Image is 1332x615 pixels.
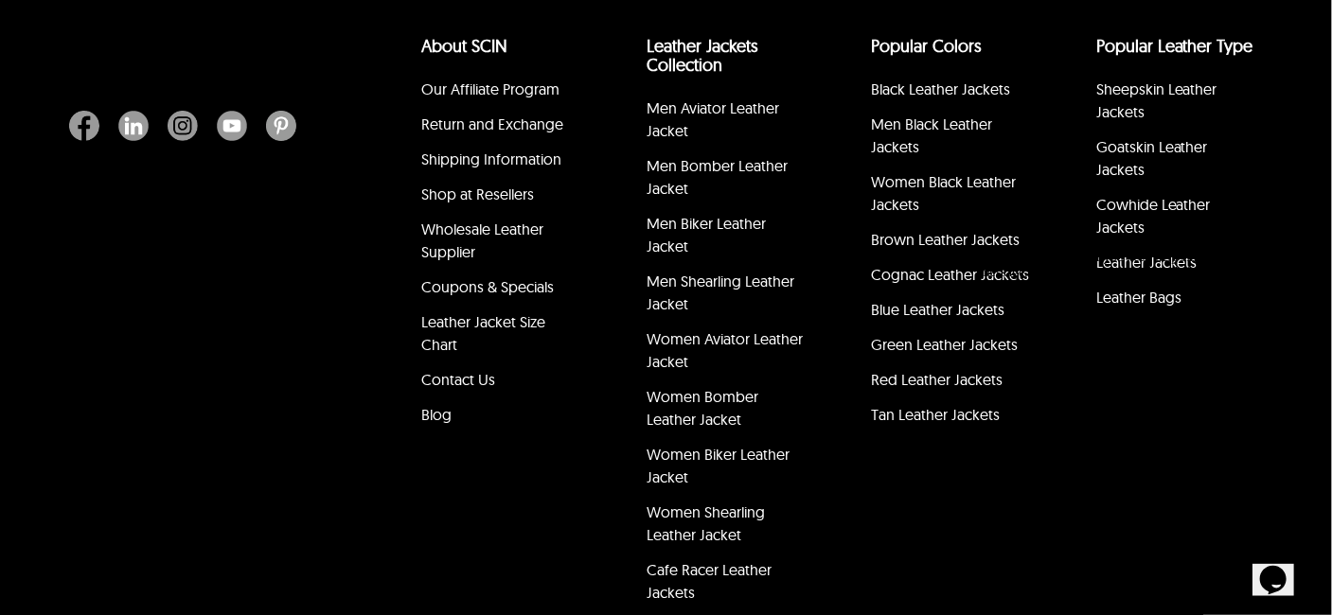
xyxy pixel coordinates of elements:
li: Cowhide Leather Jackets [1093,190,1256,248]
a: Tan Leather Jackets [871,405,1000,424]
a: Leather Jackets Collection [647,35,758,76]
a: Blue Leather Jackets [871,300,1004,319]
a: Cafe Racer Leather Jackets [647,560,772,602]
a: About SCIN [422,35,508,57]
li: Men Bomber Leather Jacket [644,151,807,209]
li: Goatskin Leather Jackets [1093,132,1256,190]
li: Women Shearling Leather Jacket [644,498,807,555]
img: Linkedin [118,111,149,141]
img: Youtube [217,111,247,141]
a: Contact Us [422,370,496,389]
a: Sheepskin Leather Jackets [1096,79,1217,121]
li: Our Affiliate Program [419,75,582,110]
li: Leather Jacket Size Chart [419,307,582,365]
li: Women Bomber Leather Jacket [644,382,807,440]
li: Shop at Resellers [419,180,582,215]
a: Blog [422,405,453,424]
a: Goatskin Leather Jackets [1096,137,1208,179]
a: Pinterest [257,111,296,141]
li: Men Biker Leather Jacket [644,209,807,267]
a: Instagram [158,111,207,141]
a: Black Leather Jackets [871,79,1010,98]
li: Women Black Leather Jackets [868,167,1031,225]
a: Return and Exchange [422,114,564,133]
a: Women Shearling Leather Jacket [647,502,765,544]
a: Women Biker Leather Jacket [647,445,790,486]
span: Welcome to our site, if you need help simply reply to this message, we are online and ready to help. [8,8,312,37]
li: Brown Leather Jackets [868,225,1031,260]
a: Women Black Leather Jackets [871,172,1016,214]
li: Red Leather Jackets [868,365,1031,400]
a: Coupons & Specials [422,277,555,296]
a: Popular Leather Type [1096,35,1253,57]
li: Men Black Leather Jackets [868,110,1031,167]
iframe: chat widget [972,242,1313,530]
a: Brown Leather Jackets [871,230,1020,249]
img: Pinterest [266,111,296,141]
li: Blog [419,400,582,435]
a: Men Shearling Leather Jacket [647,272,794,313]
li: Contact Us [419,365,582,400]
li: Black Leather Jackets [868,75,1031,110]
a: Cognac Leather Jackets [871,265,1029,284]
li: Sheepskin Leather Jackets [1093,75,1256,132]
a: Green Leather Jackets [871,335,1018,354]
img: Instagram [168,111,198,141]
iframe: chat widget [1252,539,1313,596]
a: Cowhide Leather Jackets [1096,195,1211,237]
a: Men Biker Leather Jacket [647,214,766,255]
a: Men Aviator Leather Jacket [647,98,779,140]
li: Women Biker Leather Jacket [644,440,807,498]
a: popular leather jacket colors [871,35,982,57]
a: Youtube [207,111,257,141]
li: Cognac Leather Jackets [868,260,1031,295]
a: Facebook [69,111,109,141]
a: Our Affiliate Program [422,79,560,98]
div: Welcome to our site, if you need help simply reply to this message, we are online and ready to help. [8,8,348,38]
li: Tan Leather Jackets [868,400,1031,435]
li: Cafe Racer Leather Jackets [644,555,807,613]
a: Linkedin [109,111,158,141]
li: Women Aviator Leather Jacket [644,325,807,382]
img: Facebook [69,111,99,141]
li: Green Leather Jackets [868,330,1031,365]
li: Shipping Information [419,145,582,180]
li: Blue Leather Jackets [868,295,1031,330]
a: Shipping Information [422,149,562,168]
a: Red Leather Jackets [871,370,1003,389]
a: Women Bomber Leather Jacket [647,387,758,429]
a: Men Bomber Leather Jacket [647,156,788,198]
a: Women Aviator Leather Jacket [647,329,803,371]
li: Men Shearling Leather Jacket [644,267,807,325]
li: Coupons & Specials [419,272,582,307]
a: Leather Jacket Size Chart [422,312,546,354]
li: Return and Exchange [419,110,582,145]
li: Men Aviator Leather Jacket [644,94,807,151]
a: Men Black Leather Jackets [871,114,992,156]
a: Wholesale Leather Supplier [422,220,544,261]
a: Shop at Resellers [422,184,535,203]
li: Wholesale Leather Supplier [419,215,582,272]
